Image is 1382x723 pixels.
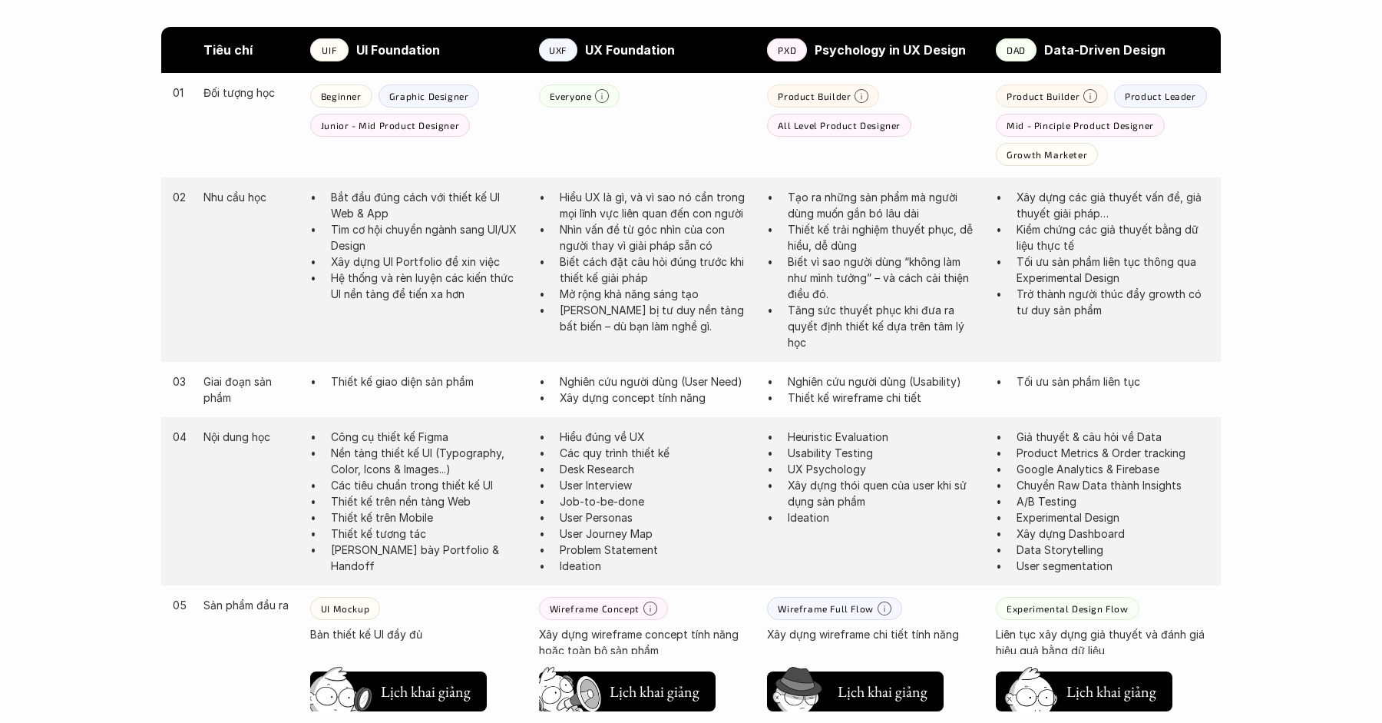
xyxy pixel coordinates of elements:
a: Lịch khai giảng [767,665,944,711]
p: Sản phẩm đầu ra [203,597,295,613]
p: Thiết kế trải nghiệm thuyết phục, dễ hiểu, dễ dùng [788,221,980,254]
p: All Level Product Designer [778,120,901,131]
p: [PERSON_NAME] bày Portfolio & Handoff [331,542,524,574]
p: Tìm cơ hội chuyển ngành sang UI/UX Design [331,221,524,254]
p: 03 [173,373,188,390]
p: Product Leader [1125,91,1195,101]
p: User Interview [560,477,752,493]
p: Nền tảng thiết kế UI (Typography, Color, Icons & Images...) [331,445,524,477]
strong: UX Foundation [585,42,675,58]
a: Lịch khai giảng [996,665,1172,711]
p: Tối ưu sản phẩm liên tục thông qua Experimental Design [1017,254,1209,286]
p: Thiết kế trên Mobile [331,509,524,526]
p: User Personas [560,509,752,526]
p: Bản thiết kế UI đầy đủ [310,626,524,642]
p: Liên tục xây dựng giả thuyết và đánh giá hiệu quả bằng dữ liệu [996,626,1209,658]
p: Heuristic Evaluation [788,429,980,445]
button: Lịch khai giảng [767,672,944,711]
p: Thiết kế tương tác [331,526,524,542]
strong: UI Foundation [356,42,440,58]
p: Mở rộng khả năng sáng tạo [560,286,752,302]
p: DAD [1007,45,1026,55]
p: Ideation [788,509,980,526]
p: UXF [549,45,567,55]
p: Hệ thống và rèn luyện các kiến thức UI nền tảng để tiến xa hơn [331,270,524,302]
p: Junior - Mid Product Designer [321,120,459,131]
p: Tăng sức thuyết phục khi đưa ra quyết định thiết kế dựa trên tâm lý học [788,302,980,350]
p: Growth Marketer [1007,149,1087,160]
p: Thiết kế giao diện sản phẩm [331,373,524,390]
p: Hiểu đúng về UX [560,429,752,445]
p: PXD [778,45,796,55]
p: Công cụ thiết kế Figma [331,429,524,445]
p: Product Metrics & Order tracking [1017,445,1209,461]
p: User Journey Map [560,526,752,542]
p: Thiết kế trên nền tảng Web [331,493,524,509]
p: Xây dựng các giả thuyết vấn đề, giả thuyết giải pháp… [1017,189,1209,221]
p: [PERSON_NAME] bị tư duy nền tảng bất biến – dù bạn làm nghề gì. [560,302,752,334]
p: Graphic Designer [389,91,469,101]
p: Nghiên cứu người dùng (Usability) [788,373,980,390]
p: User segmentation [1017,558,1209,574]
p: Ideation [560,558,752,574]
button: Lịch khai giảng [539,672,716,711]
strong: Psychology in UX Design [815,42,966,58]
p: Thiết kế wireframe chi tiết [788,390,980,406]
h5: Lịch khai giảng [608,681,700,702]
p: 01 [173,85,188,101]
p: Usability Testing [788,445,980,461]
p: Google Analytics & Firebase [1017,461,1209,477]
p: Nhu cầu học [203,189,295,205]
p: Experimental Design Flow [1007,603,1128,614]
p: Job-to-be-done [560,493,752,509]
p: Tạo ra những sản phẩm mà người dùng muốn gắn bó lâu dài [788,189,980,221]
p: Beginner [321,91,362,101]
p: Product Builder [1007,91,1079,101]
p: 05 [173,597,188,613]
p: Desk Research [560,461,752,477]
p: Biết cách đặt câu hỏi đúng trước khi thiết kế giải pháp [560,254,752,286]
strong: Data-Driven Design [1044,42,1165,58]
h5: Lịch khai giảng [379,681,471,702]
p: Mid - Pinciple Product Designer [1007,120,1154,131]
p: Chuyển Raw Data thành Insights [1017,477,1209,493]
p: Các tiêu chuẩn trong thiết kế UI [331,477,524,493]
p: Xây dựng Dashboard [1017,526,1209,542]
p: Đối tượng học [203,85,295,101]
p: Bắt đầu đúng cách với thiết kế UI Web & App [331,189,524,221]
p: Hiểu UX là gì, và vì sao nó cần trong mọi lĩnh vực liên quan đến con người [560,189,752,221]
p: Wireframe Concept [550,603,640,614]
p: UI Mockup [321,603,369,614]
p: Kiểm chứng các giả thuyết bằng dữ liệu thực tế [1017,221,1209,254]
p: Tối ưu sản phẩm liên tục [1017,373,1209,390]
p: Product Builder [778,91,851,101]
p: Data Storytelling [1017,542,1209,558]
a: Lịch khai giảng [310,665,487,711]
h5: Lịch khai giảng [836,681,928,702]
a: Lịch khai giảng [539,665,716,711]
p: Xây dựng wireframe chi tiết tính năng [767,626,980,642]
p: Problem Statement [560,542,752,558]
p: Everyone [550,91,592,101]
p: Xây dựng wireframe concept tính năng hoặc toàn bộ sản phẩm [539,626,752,658]
p: Nhìn vấn đề từ góc nhìn của con người thay vì giải pháp sẵn có [560,221,752,254]
p: Giai đoạn sản phẩm [203,373,295,406]
h5: Lịch khai giảng [1065,681,1157,702]
strong: Tiêu chí [203,42,253,58]
p: Experimental Design [1017,509,1209,526]
p: 04 [173,429,188,445]
p: Nghiên cứu người dùng (User Need) [560,373,752,390]
p: UIF [322,45,336,55]
p: Xây dựng UI Portfolio để xin việc [331,254,524,270]
p: Nội dung học [203,429,295,445]
p: Wireframe Full Flow [778,603,873,614]
p: Xây dựng concept tính năng [560,390,752,406]
button: Lịch khai giảng [310,672,487,711]
button: Lịch khai giảng [996,672,1172,711]
p: A/B Testing [1017,493,1209,509]
p: Các quy trình thiết kế [560,445,752,461]
p: UX Psychology [788,461,980,477]
p: 02 [173,189,188,205]
p: Xây dựng thói quen của user khi sử dụng sản phẩm [788,477,980,509]
p: Giả thuyết & câu hỏi về Data [1017,429,1209,445]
